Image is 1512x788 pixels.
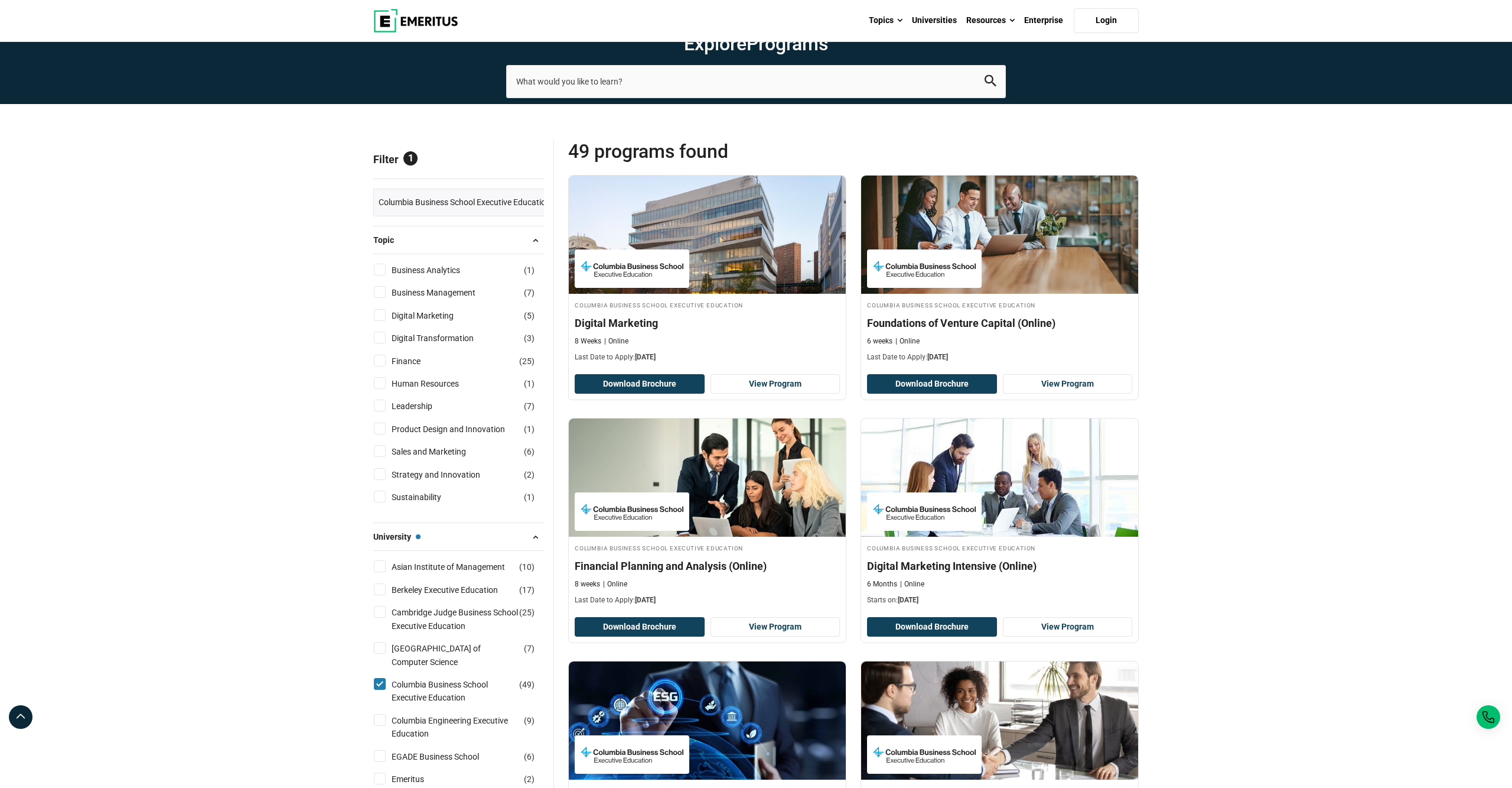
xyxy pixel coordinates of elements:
a: [GEOGRAPHIC_DATA] of Computer Science [392,642,542,669]
span: 1 [527,379,532,388]
span: [DATE] [635,353,656,361]
a: Digital Transformation [392,332,497,345]
span: ( ) [524,468,535,481]
span: ( ) [524,445,535,458]
span: 9 [527,716,532,725]
button: Topic [373,231,544,249]
span: [DATE] [635,596,656,604]
span: 6 [527,447,532,456]
span: 25 [522,608,532,617]
a: Sales and Marketing [392,445,490,458]
a: Columbia Business School Executive Education × [373,189,566,216]
a: Berkeley Executive Education [392,583,522,596]
p: Last Date to Apply: [867,352,1132,362]
button: Download Brochure [575,617,705,637]
span: 17 [522,585,532,595]
span: 6 [527,752,532,761]
a: Business Management [392,286,499,299]
a: Leadership [392,400,456,413]
span: 49 [522,680,532,689]
img: Digital Marketing Intensive (Online) | Online Digital Marketing Course [861,419,1138,537]
span: ( ) [524,377,535,390]
a: Finance Course by Columbia Business School Executive Education - September 11, 2025 Columbia Busi... [861,176,1138,368]
span: ( ) [524,773,535,786]
button: Download Brochure [867,374,997,394]
input: search-page [506,65,1006,98]
span: ( ) [524,750,535,763]
p: Last Date to Apply: [575,352,840,362]
a: Finance [392,355,444,368]
span: 7 [527,644,532,653]
span: ( ) [524,309,535,322]
span: Topic [373,234,403,247]
p: Online [900,579,924,589]
span: ( ) [519,583,535,596]
button: University [373,528,544,546]
span: ( ) [519,560,535,573]
span: 49 Programs found [568,140,853,163]
span: 10 [522,562,532,572]
a: Asian Institute of Management [392,560,529,573]
span: 1 [527,492,532,502]
h4: Columbia Business School Executive Education [867,543,1132,553]
h4: Digital Marketing Intensive (Online) [867,559,1132,573]
span: ( ) [524,642,535,655]
span: Programs [747,33,828,55]
p: Starts on: [867,595,1132,605]
img: ESG Investing (Online) | Online Sustainability Course [569,661,846,780]
h4: Foundations of Venture Capital (Online) [867,316,1132,330]
a: Human Resources [392,377,483,390]
img: Foundations of Venture Capital (Online) | Online Finance Course [861,176,1138,294]
button: Download Brochure [575,374,705,394]
span: 7 [527,401,532,411]
img: Columbia Business School Executive Education [873,498,976,525]
span: ( ) [524,286,535,299]
button: search [985,74,996,88]
span: ( ) [524,264,535,277]
a: search [985,77,996,89]
span: University [373,530,421,543]
h4: Columbia Business School Executive Education [867,300,1132,310]
a: Columbia Engineering Executive Education [392,714,542,741]
h4: Financial Planning and Analysis (Online) [575,559,840,573]
span: 2 [527,470,532,479]
span: ( ) [519,606,535,619]
button: Download Brochure [867,617,997,637]
span: ( ) [524,423,535,436]
img: Columbia Business School Executive Education [581,255,683,282]
a: View Program [711,617,840,637]
a: Emeritus [392,773,448,786]
img: B2B Marketing Strategy (Online) | Online Sales and Marketing Course [861,661,1138,780]
a: EGADE Business School [392,750,503,763]
img: Columbia Business School Executive Education [873,255,976,282]
a: View Program [1003,374,1133,394]
img: Digital Marketing | Online Sales and Marketing Course [569,176,846,294]
span: Columbia Business School Executive Education [379,196,550,209]
span: 1 [403,151,418,166]
p: 8 Weeks [575,336,601,346]
a: Digital Marketing [392,309,477,322]
p: Online [604,336,628,346]
a: View Program [711,374,840,394]
span: 3 [527,333,532,343]
a: Product Design and Innovation [392,423,529,436]
span: ( ) [524,491,535,504]
p: Online [895,336,920,346]
span: ( ) [524,400,535,413]
h4: Columbia Business School Executive Education [575,300,840,310]
span: ( ) [519,678,535,691]
p: 6 Months [867,579,897,589]
a: Cambridge Judge Business School Executive Education [392,606,542,633]
a: Reset all [507,153,544,168]
span: [DATE] [927,353,948,361]
span: 1 [527,265,532,275]
img: Columbia Business School Executive Education [581,498,683,525]
a: Business Analytics [392,264,484,277]
span: 7 [527,288,532,297]
span: [DATE] [898,596,918,604]
p: Online [603,579,627,589]
p: 6 weeks [867,336,892,346]
img: Columbia Business School Executive Education [581,741,683,768]
a: View Program [1003,617,1133,637]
